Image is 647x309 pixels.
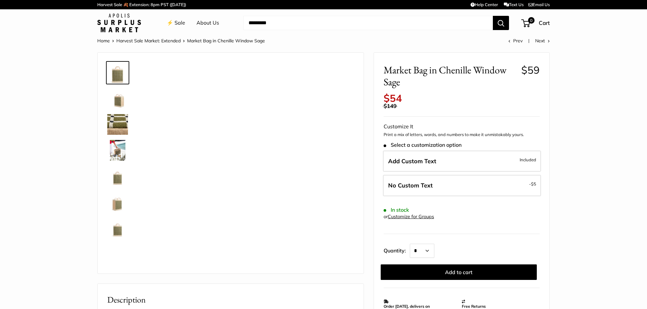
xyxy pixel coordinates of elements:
[106,139,129,162] a: Market Bag in Chenille Window Sage
[106,113,129,136] a: Market Bag in Chenille Window Sage
[107,166,128,186] img: Market Bag in Chenille Window Sage
[388,157,436,165] span: Add Custom Text
[539,19,550,26] span: Cart
[107,140,128,161] img: Market Bag in Chenille Window Sage
[508,38,523,44] a: Prev
[381,264,537,280] button: Add to cart
[384,92,402,104] span: $54
[106,165,129,188] a: Market Bag in Chenille Window Sage
[187,38,265,44] span: Market Bag in Chenille Window Sage
[97,37,265,45] nav: Breadcrumb
[107,192,128,212] img: Market Bag in Chenille Window Sage
[107,218,128,238] img: Market Bag in Chenille Window Sage
[493,16,509,30] button: Search
[167,18,185,28] a: ⚡️ Sale
[97,38,110,44] a: Home
[106,87,129,110] a: Market Bag in Chenille Window Sage
[107,114,128,135] img: Market Bag in Chenille Window Sage
[106,61,129,84] a: Market Bag in Chenille Window Sage
[535,38,550,44] a: Next
[520,156,536,164] span: Included
[107,293,354,306] h2: Description
[528,17,535,24] span: 0
[243,16,493,30] input: Search...
[383,151,541,172] label: Add Custom Text
[521,64,540,76] span: $59
[388,214,434,219] a: Customize for Groups
[384,102,397,109] span: $149
[531,181,536,186] span: $5
[384,142,461,148] span: Select a customization option
[529,180,536,188] span: -
[462,304,486,309] strong: Free Returns
[388,182,433,189] span: No Custom Text
[107,62,128,83] img: Market Bag in Chenille Window Sage
[107,88,128,109] img: Market Bag in Chenille Window Sage
[384,212,434,221] div: or
[384,122,540,132] div: Customize It
[384,207,409,213] span: In stock
[384,132,540,138] p: Print a mix of letters, words, and numbers to make it unmistakably yours.
[383,175,541,196] label: Leave Blank
[384,64,516,88] span: Market Bag in Chenille Window Sage
[97,14,141,32] img: Apolis: Surplus Market
[504,2,524,7] a: Text Us
[384,242,410,258] label: Quantity:
[106,216,129,240] a: Market Bag in Chenille Window Sage
[116,38,181,44] a: Harvest Sale Market: Extended
[106,190,129,214] a: Market Bag in Chenille Window Sage
[196,18,219,28] a: About Us
[528,2,550,7] a: Email Us
[471,2,498,7] a: Help Center
[522,18,550,28] a: 0 Cart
